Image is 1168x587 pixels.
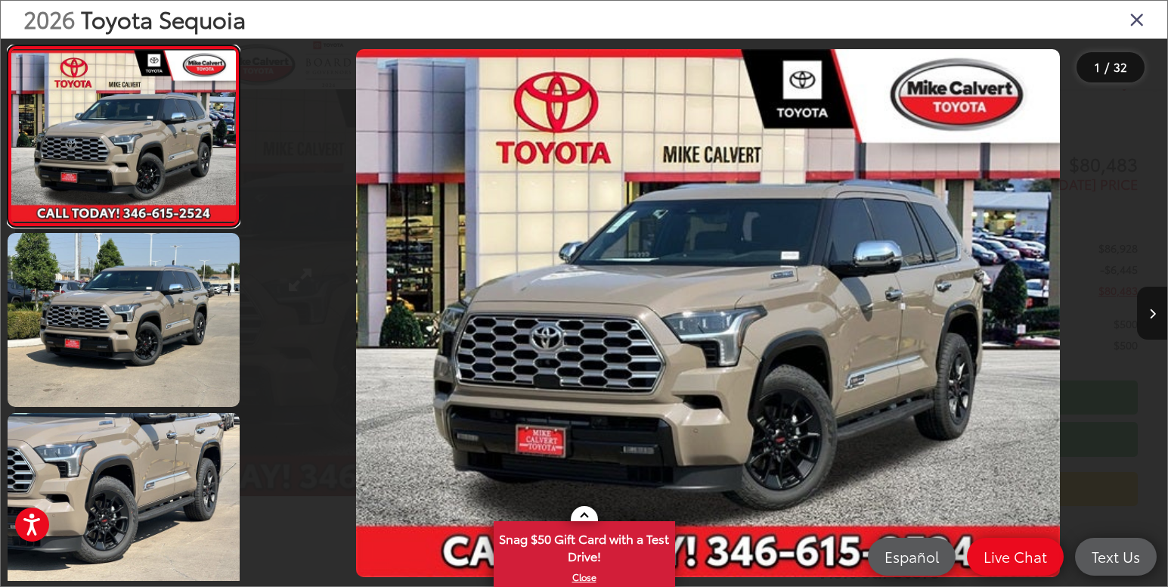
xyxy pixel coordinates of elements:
[1075,538,1157,576] a: Text Us
[976,547,1055,566] span: Live Chat
[1084,547,1148,566] span: Text Us
[5,231,242,409] img: 2026 Toyota Sequoia 1794 Edition
[249,49,1167,577] div: 2026 Toyota Sequoia 1794 Edition 0
[1137,287,1167,340] button: Next image
[868,538,956,576] a: Español
[23,2,75,35] span: 2026
[1114,58,1127,75] span: 32
[81,2,246,35] span: Toyota Sequoia
[1103,62,1111,73] span: /
[1095,58,1100,75] span: 1
[967,538,1064,576] a: Live Chat
[9,51,238,222] img: 2026 Toyota Sequoia 1794 Edition
[1129,9,1145,29] i: Close gallery
[356,49,1060,577] img: 2026 Toyota Sequoia 1794 Edition
[495,523,674,569] span: Snag $50 Gift Card with a Test Drive!
[877,547,946,566] span: Español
